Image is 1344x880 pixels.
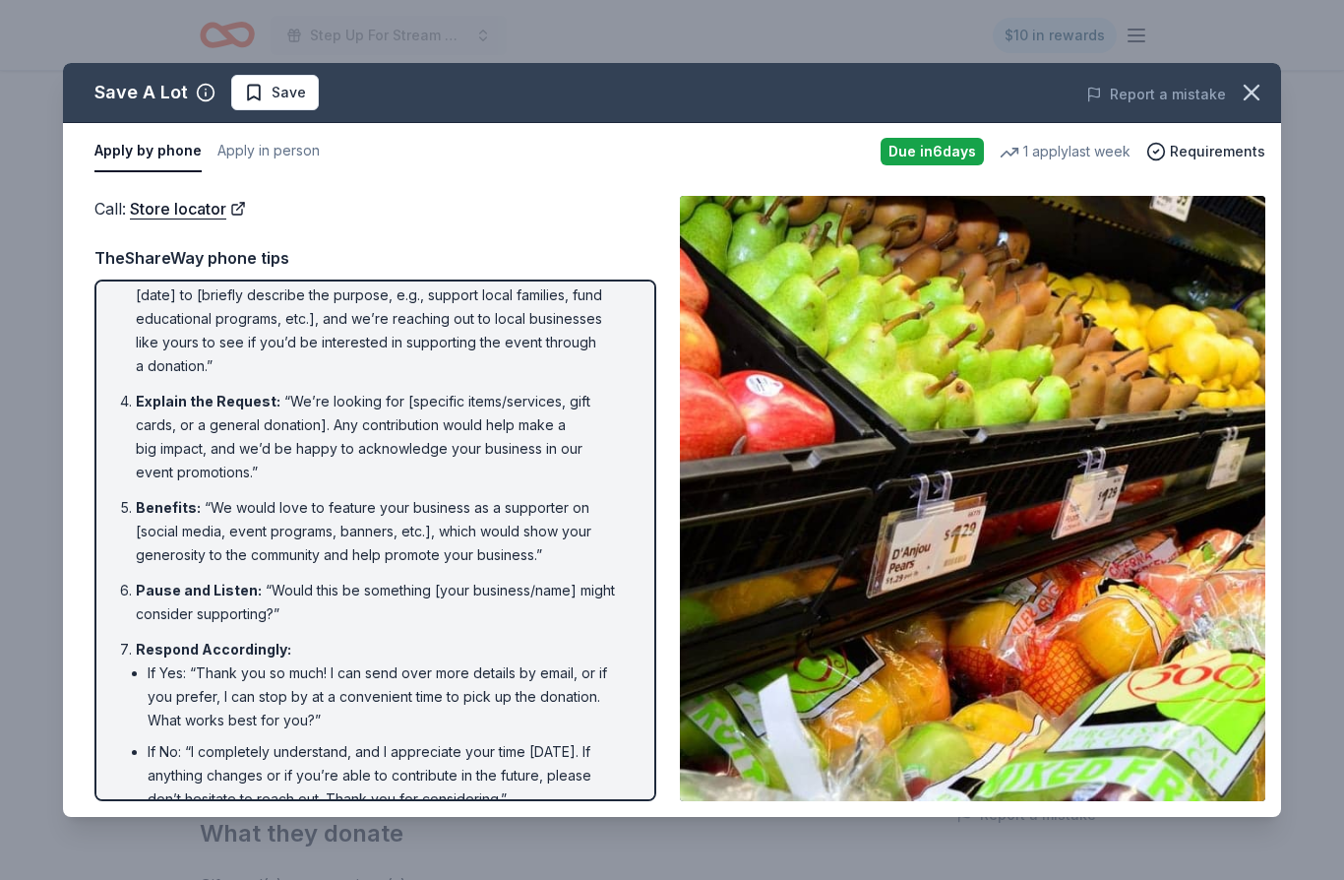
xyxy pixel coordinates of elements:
span: Benefits : [136,499,201,516]
li: “We’re looking for [specific items/services, gift cards, or a general donation]. Any contribution... [136,390,627,484]
img: Image for Save A Lot [680,196,1265,801]
button: Requirements [1146,140,1265,163]
button: Apply by phone [94,131,202,172]
div: Due in 6 days [881,138,984,165]
span: Save [272,81,306,104]
div: TheShareWay phone tips [94,245,656,271]
span: Pause and Listen : [136,582,262,598]
li: “The reason I’m calling is that we’re hosting a fundraiser on [date] to [briefly describe the pur... [136,260,627,378]
div: 1 apply last week [1000,140,1130,163]
button: Save [231,75,319,110]
span: Respond Accordingly : [136,641,291,658]
a: Store locator [130,196,246,221]
li: If No: “I completely understand, and I appreciate your time [DATE]. If anything changes or if you... [148,740,627,811]
li: “Would this be something [your business/name] might consider supporting?” [136,579,627,626]
span: Explain the Request : [136,393,280,409]
li: “We would love to feature your business as a supporter on [social media, event programs, banners,... [136,496,627,567]
div: Call : [94,196,656,221]
button: Apply in person [217,131,320,172]
span: Requirements [1170,140,1265,163]
div: Save A Lot [94,77,188,108]
button: Report a mistake [1086,83,1226,106]
li: If Yes: “Thank you so much! I can send over more details by email, or if you prefer, I can stop b... [148,661,627,732]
